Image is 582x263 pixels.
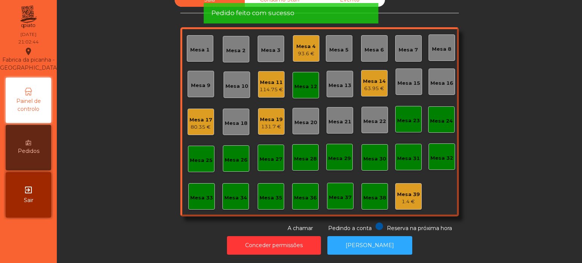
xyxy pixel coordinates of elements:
div: Mesa 10 [225,82,248,90]
div: Mesa 20 [294,119,317,126]
div: Mesa 16 [430,79,453,87]
div: 63.95 € [363,85,386,92]
div: Mesa 9 [191,82,210,89]
div: Mesa 8 [432,45,451,53]
div: 114.75 € [260,86,283,93]
span: Pedindo a conta [328,225,372,232]
div: Mesa 38 [363,194,386,202]
i: location_on [24,47,33,56]
div: Mesa 39 [397,191,420,198]
div: Mesa 17 [189,116,212,124]
div: Mesa 33 [190,194,213,202]
div: Mesa 21 [329,118,351,126]
div: 1.4 € [397,198,420,205]
div: Mesa 35 [260,194,282,202]
div: Mesa 27 [260,156,282,163]
div: Mesa 25 [190,157,213,164]
div: [DATE] [20,31,36,38]
div: Mesa 32 [430,154,453,162]
div: Mesa 31 [397,155,420,162]
div: Mesa 23 [397,117,420,124]
div: Mesa 37 [329,194,352,201]
div: Mesa 5 [329,46,349,54]
div: Mesa 6 [365,46,384,54]
div: Mesa 36 [294,194,317,202]
div: Mesa 12 [294,83,317,90]
div: Mesa 19 [260,116,283,123]
i: exit_to_app [24,185,33,195]
span: A chamar [288,225,313,232]
div: Mesa 3 [261,47,280,54]
div: Mesa 18 [225,120,247,127]
div: Mesa 13 [329,82,351,89]
span: Pedido feito com sucesso [211,8,294,18]
span: Painel de controlo [8,97,49,113]
div: 131.7 € [260,123,283,131]
div: Mesa 22 [363,118,386,125]
div: Mesa 34 [224,194,247,202]
div: Mesa 4 [296,43,316,50]
button: Conceder permissões [227,236,321,255]
span: Pedidos [18,147,39,155]
div: 93.6 € [296,50,316,58]
div: Mesa 28 [294,155,317,163]
div: Mesa 26 [225,156,247,164]
div: Mesa 15 [397,79,420,87]
div: Mesa 7 [399,46,418,54]
div: Mesa 11 [260,79,283,86]
div: Mesa 24 [430,117,453,125]
span: Reserva na próxima hora [387,225,452,232]
button: [PERSON_NAME] [327,236,412,255]
div: Mesa 29 [328,155,351,162]
img: qpiato [19,4,38,30]
div: Mesa 14 [363,78,386,85]
div: Mesa 1 [190,46,210,54]
div: Mesa 2 [226,47,246,54]
span: Sair [24,196,33,204]
div: 80.35 € [189,123,212,131]
div: Mesa 30 [363,155,386,163]
div: 21:02:44 [18,39,39,45]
